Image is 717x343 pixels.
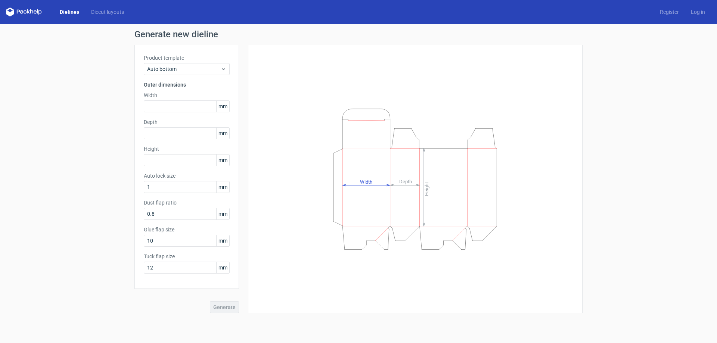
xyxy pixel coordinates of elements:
a: Log in [685,8,711,16]
span: mm [216,208,229,219]
label: Depth [144,118,230,126]
h1: Generate new dieline [134,30,583,39]
a: Register [654,8,685,16]
label: Product template [144,54,230,62]
h3: Outer dimensions [144,81,230,88]
a: Dielines [54,8,85,16]
label: Height [144,145,230,153]
tspan: Depth [399,179,412,184]
span: mm [216,101,229,112]
label: Auto lock size [144,172,230,180]
label: Glue flap size [144,226,230,233]
span: mm [216,262,229,273]
span: mm [216,128,229,139]
tspan: Width [360,179,372,184]
label: Width [144,91,230,99]
span: mm [216,235,229,246]
a: Diecut layouts [85,8,130,16]
tspan: Height [424,182,429,196]
span: mm [216,155,229,166]
span: Auto bottom [147,65,221,73]
label: Dust flap ratio [144,199,230,206]
span: mm [216,181,229,193]
label: Tuck flap size [144,253,230,260]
